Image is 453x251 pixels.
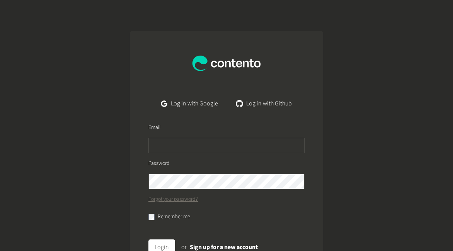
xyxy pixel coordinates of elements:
a: Log in with Github [230,96,298,111]
label: Email [148,124,160,132]
label: Password [148,159,170,168]
a: Forgot your password? [148,195,198,204]
a: Log in with Google [155,96,224,111]
label: Remember me [158,213,190,221]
